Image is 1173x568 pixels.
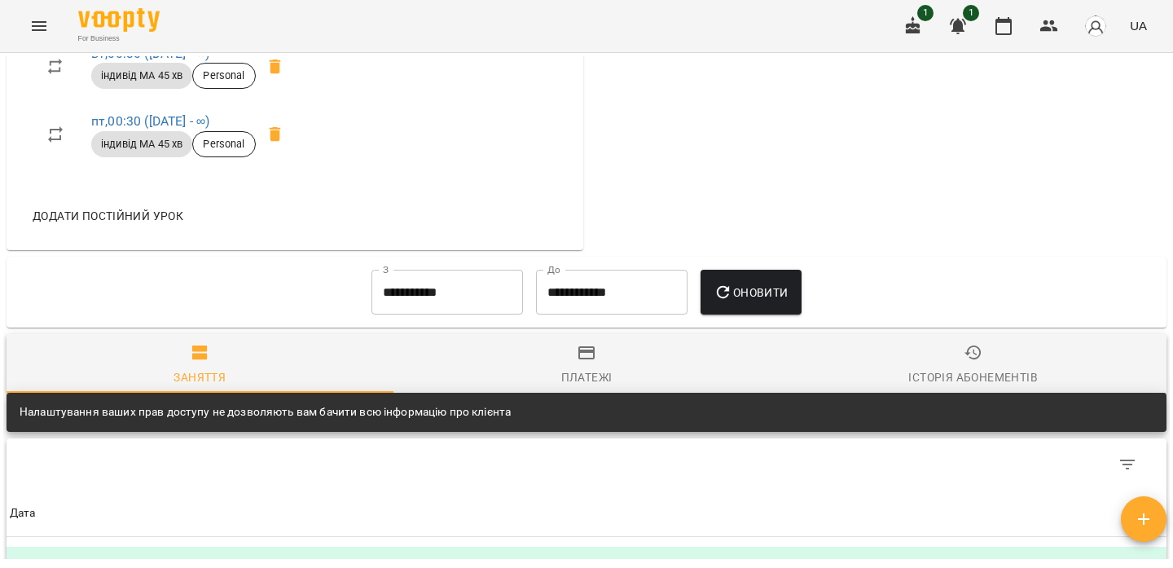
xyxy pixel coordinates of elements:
[1084,15,1107,37] img: avatar_s.png
[917,5,934,21] span: 1
[10,504,36,523] div: Sort
[963,5,979,21] span: 1
[256,47,295,86] span: Видалити приватний урок Юлія Бліхар вт 00:30 клієнта Мартин Куцмида
[174,368,226,387] div: Заняття
[7,438,1166,491] div: Table Toolbar
[193,68,254,83] span: Personal
[33,206,183,226] span: Додати постійний урок
[10,504,36,523] div: Дата
[20,7,59,46] button: Menu
[20,398,511,427] div: Налаштування ваших прав доступу не дозволяють вам бачити всю інформацію про клієнта
[26,201,190,231] button: Додати постійний урок
[1108,445,1147,484] button: Фільтр
[1123,11,1153,41] button: UA
[91,68,192,83] span: індивід МА 45 хв
[91,137,192,152] span: індивід МА 45 хв
[701,270,801,315] button: Оновити
[714,283,788,302] span: Оновити
[561,368,613,387] div: Платежі
[91,113,209,129] a: пт,00:30 ([DATE] - ∞)
[78,33,160,44] span: For Business
[256,115,295,154] span: Видалити приватний урок Юлія Бліхар пт 00:30 клієнта Мартин Куцмида
[10,504,1163,523] span: Дата
[908,368,1037,387] div: Історія абонементів
[78,8,160,32] img: Voopty Logo
[1130,17,1147,34] span: UA
[193,137,254,152] span: Personal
